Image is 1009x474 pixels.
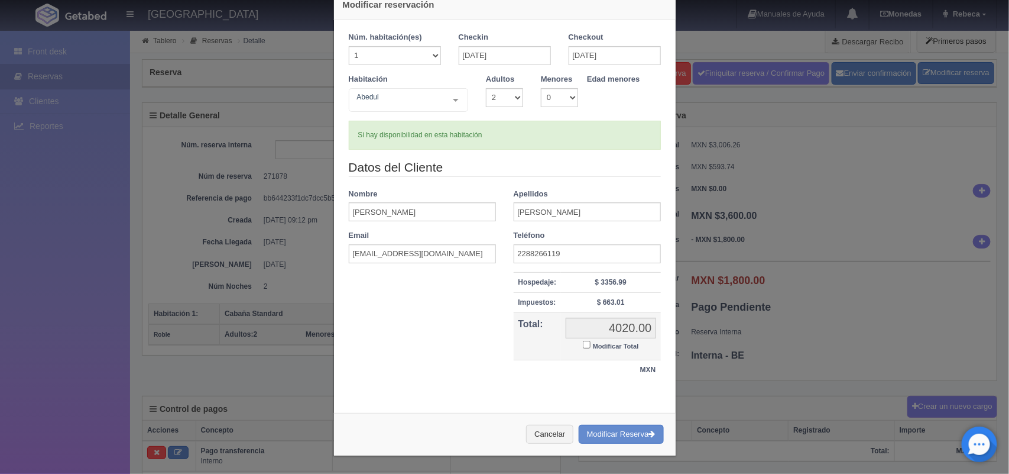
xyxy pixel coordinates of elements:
[349,159,661,177] legend: Datos del Cliente
[541,74,572,85] label: Menores
[514,292,562,312] th: Impuestos:
[597,298,625,307] strong: $ 663.01
[583,341,591,349] input: Modificar Total
[569,32,604,43] label: Checkout
[514,272,562,292] th: Hospedaje:
[459,32,489,43] label: Checkin
[354,91,361,110] input: Seleccionar hab.
[486,74,514,85] label: Adultos
[587,74,640,85] label: Edad menores
[349,74,388,85] label: Habitación
[349,230,369,241] label: Email
[514,189,549,200] label: Apellidos
[640,366,656,374] strong: MXN
[459,46,551,65] input: DD-MM-AAAA
[354,91,445,103] span: Abedul
[569,46,661,65] input: DD-MM-AAAA
[526,425,573,444] button: Cancelar
[579,425,664,444] button: Modificar Reserva
[593,343,639,350] small: Modificar Total
[514,313,562,360] th: Total:
[349,32,422,43] label: Núm. habitación(es)
[595,278,627,286] strong: $ 3356.99
[514,230,545,241] label: Teléfono
[349,189,378,200] label: Nombre
[349,121,661,150] div: Si hay disponibilidad en esta habitación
